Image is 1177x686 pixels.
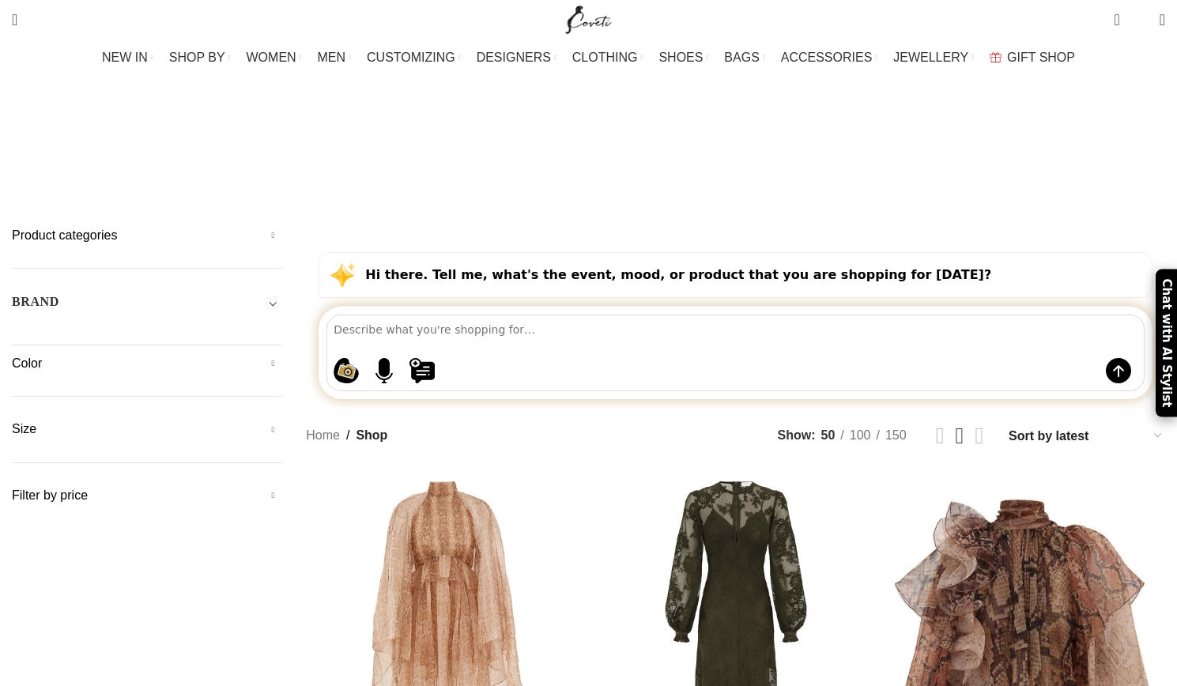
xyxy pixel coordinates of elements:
[850,428,871,442] span: 100
[975,424,983,447] a: Grid view 4
[367,50,455,65] span: CUSTOMIZING
[990,52,1002,62] img: GiftBag
[306,425,340,446] a: Home
[12,420,282,438] h5: Size
[936,424,945,447] a: Grid view 2
[318,42,351,73] a: MEN
[4,42,1173,73] div: Main navigation
[542,153,567,168] span: Men
[12,292,282,321] div: Toggle filter
[1115,8,1127,20] span: 0
[1007,50,1075,65] span: GIFT SHOP
[778,425,816,446] span: Show
[844,425,877,446] a: 100
[724,42,764,73] a: BAGS
[562,12,615,25] a: Site logo
[477,50,551,65] span: DESIGNERS
[12,355,282,372] h5: Color
[572,42,643,73] a: CLOTHING
[169,50,225,65] span: SHOP BY
[1106,4,1127,36] a: 0
[548,91,629,133] h1: Shop
[1007,424,1165,447] select: Shop order
[572,50,638,65] span: CLOTHING
[356,425,387,446] span: Shop
[12,293,59,311] h5: BRAND
[893,50,968,65] span: JEWELLERY
[102,42,153,73] a: NEW IN
[477,42,556,73] a: DESIGNERS
[990,42,1075,73] a: GIFT SHOP
[781,50,873,65] span: ACCESSORIES
[880,425,912,446] a: 150
[956,424,964,447] a: Grid view 3
[4,4,25,36] a: Search
[542,141,567,179] a: Men
[1135,16,1147,28] span: 0
[724,50,759,65] span: BAGS
[658,42,708,73] a: SHOES
[885,428,907,442] span: 150
[893,42,974,73] a: JEWELLERY
[590,153,634,168] span: Women
[590,141,634,179] a: Women
[12,487,282,504] h5: Filter by price
[247,42,302,73] a: WOMEN
[12,227,282,244] h5: Product categories
[169,42,231,73] a: SHOP BY
[821,428,836,442] span: 50
[816,425,841,446] a: 50
[102,50,148,65] span: NEW IN
[367,42,461,73] a: CUSTOMIZING
[318,50,346,65] span: MEN
[306,425,387,446] nav: Breadcrumb
[1132,4,1148,36] div: My Wishlist
[781,42,878,73] a: ACCESSORIES
[658,50,703,65] span: SHOES
[247,50,296,65] span: WOMEN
